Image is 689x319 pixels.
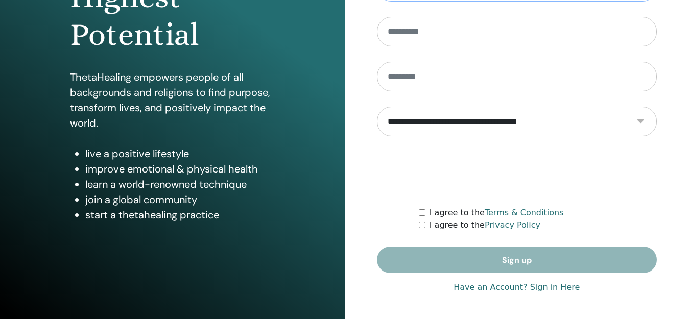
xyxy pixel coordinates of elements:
[85,161,274,177] li: improve emotional & physical health
[454,281,580,293] a: Have an Account? Sign in Here
[85,192,274,207] li: join a global community
[85,146,274,161] li: live a positive lifestyle
[485,208,563,217] a: Terms & Conditions
[85,207,274,223] li: start a thetahealing practice
[70,69,274,131] p: ThetaHealing empowers people of all backgrounds and religions to find purpose, transform lives, a...
[85,177,274,192] li: learn a world-renowned technique
[430,207,564,219] label: I agree to the
[485,220,540,230] a: Privacy Policy
[439,152,595,191] iframe: reCAPTCHA
[430,219,540,231] label: I agree to the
